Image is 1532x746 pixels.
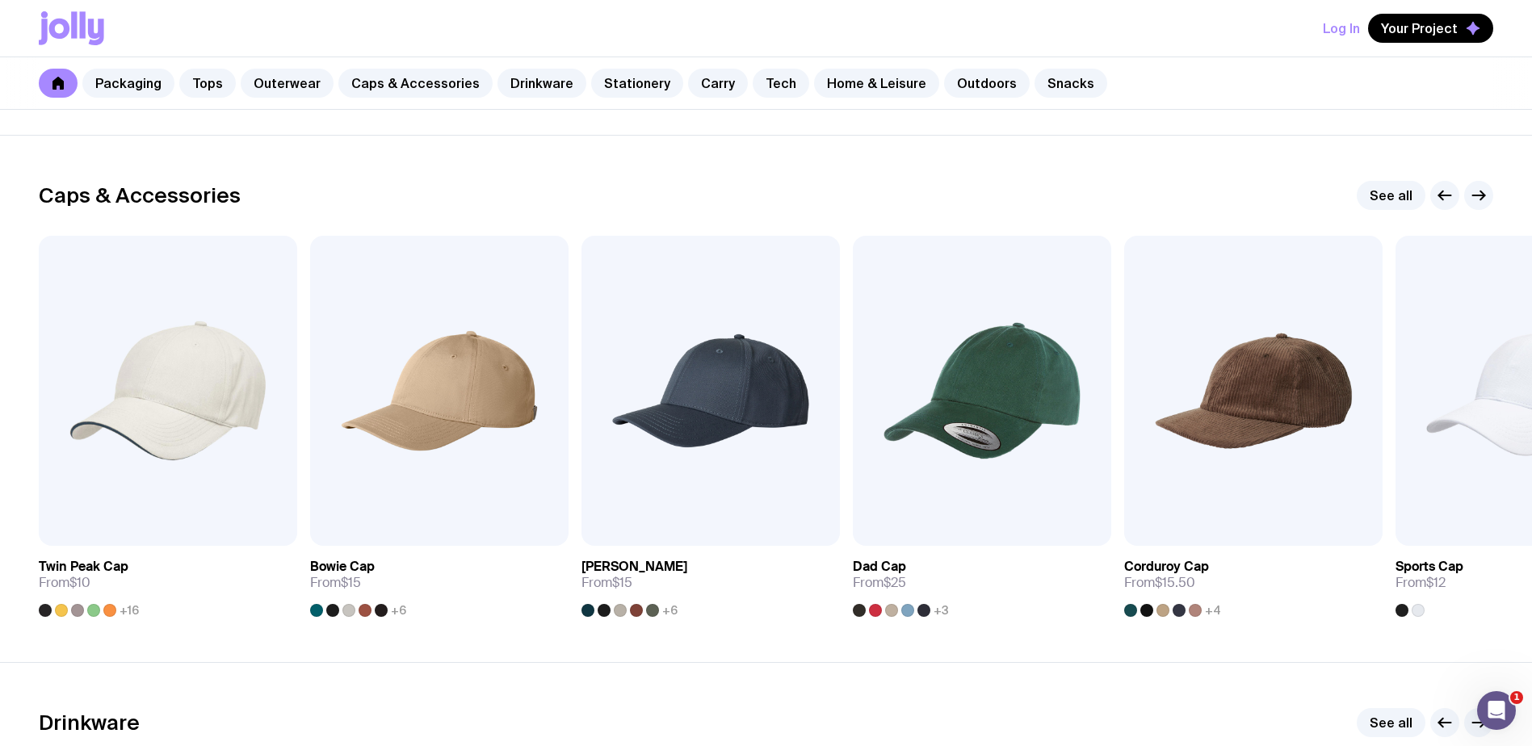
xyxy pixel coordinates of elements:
[341,574,361,591] span: $15
[39,575,90,591] span: From
[310,546,569,617] a: Bowie CapFrom$15+6
[391,604,406,617] span: +6
[1155,574,1195,591] span: $15.50
[612,574,632,591] span: $15
[39,710,140,735] h2: Drinkware
[853,575,906,591] span: From
[1035,69,1107,98] a: Snacks
[934,604,949,617] span: +3
[241,69,334,98] a: Outerwear
[1477,691,1516,730] iframe: Intercom live chat
[39,546,297,617] a: Twin Peak CapFrom$10+16
[688,69,748,98] a: Carry
[39,559,128,575] h3: Twin Peak Cap
[497,69,586,98] a: Drinkware
[1124,559,1209,575] h3: Corduroy Cap
[1368,14,1493,43] button: Your Project
[814,69,939,98] a: Home & Leisure
[1510,691,1523,704] span: 1
[662,604,678,617] span: +6
[591,69,683,98] a: Stationery
[1357,181,1425,210] a: See all
[853,546,1111,617] a: Dad CapFrom$25+3
[1323,14,1360,43] button: Log In
[1205,604,1221,617] span: +4
[581,559,687,575] h3: [PERSON_NAME]
[1426,574,1446,591] span: $12
[753,69,809,98] a: Tech
[338,69,493,98] a: Caps & Accessories
[1396,575,1446,591] span: From
[310,575,361,591] span: From
[69,574,90,591] span: $10
[179,69,236,98] a: Tops
[120,604,139,617] span: +16
[944,69,1030,98] a: Outdoors
[581,546,840,617] a: [PERSON_NAME]From$15+6
[1124,575,1195,591] span: From
[39,183,241,207] h2: Caps & Accessories
[853,559,906,575] h3: Dad Cap
[1396,559,1463,575] h3: Sports Cap
[310,559,375,575] h3: Bowie Cap
[82,69,174,98] a: Packaging
[884,574,906,591] span: $25
[581,575,632,591] span: From
[1124,546,1383,617] a: Corduroy CapFrom$15.50+4
[1381,20,1458,36] span: Your Project
[1357,708,1425,737] a: See all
